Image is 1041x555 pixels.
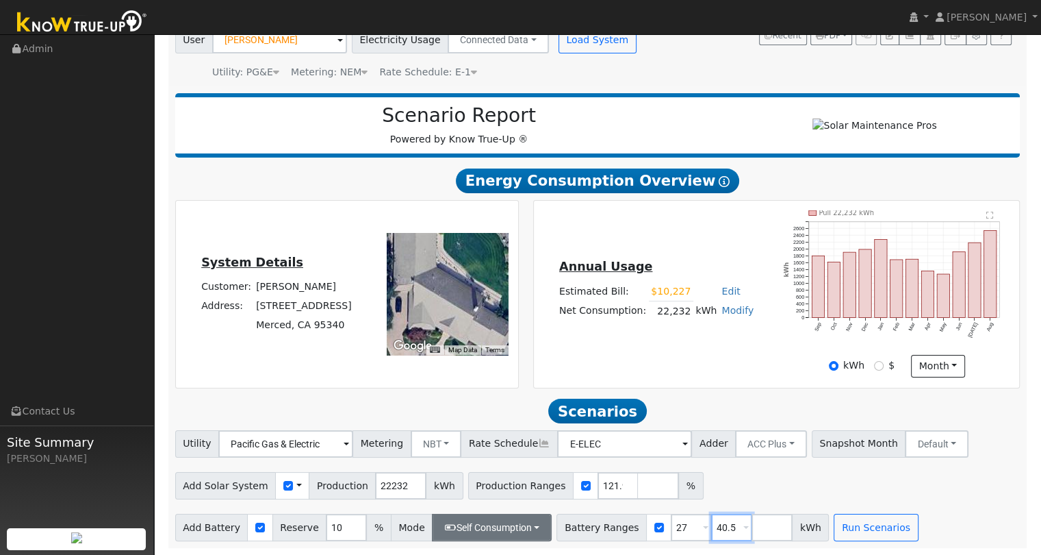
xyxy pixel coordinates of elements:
[843,358,864,373] label: kWh
[721,305,754,316] a: Modify
[366,514,391,541] span: %
[880,26,899,45] button: Edit User
[691,430,736,458] span: Adder
[254,297,355,316] td: [STREET_ADDRESS]
[212,26,347,53] input: Select a User
[448,26,549,53] button: Connected Data
[175,430,220,458] span: Utility
[830,321,838,331] text: Oct
[816,31,840,40] span: PDF
[812,430,906,458] span: Snapshot Month
[379,66,477,77] span: Alias: HE1
[921,271,934,318] rect: onclick=""
[678,472,703,500] span: %
[875,239,887,317] rect: onclick=""
[792,514,829,541] span: kWh
[559,260,652,273] u: Annual Usage
[390,337,435,355] a: Open this area in Google Maps (opens a new window)
[759,26,807,45] button: Recent
[796,308,804,314] text: 200
[793,260,804,266] text: 1600
[721,286,740,297] a: Edit
[719,176,730,187] i: Show Help
[920,26,941,45] button: Login As
[693,301,719,321] td: kWh
[812,256,824,318] rect: onclick=""
[557,430,692,458] input: Select a Rate Schedule
[390,337,435,355] img: Google
[967,321,979,338] text: [DATE]
[874,361,884,371] input: $
[793,232,804,238] text: 2400
[812,119,936,133] img: Solar Maintenance Pros
[352,26,448,53] span: Electricity Usage
[876,321,885,332] text: Jan
[813,321,823,332] text: Sep
[556,514,647,541] span: Battery Ranges
[923,321,932,332] text: Apr
[793,239,804,245] text: 2200
[944,26,966,45] button: Export Interval Data
[990,26,1012,45] a: Help Link
[793,253,804,259] text: 1800
[860,321,870,332] text: Dec
[309,472,376,500] span: Production
[986,321,995,332] text: Aug
[986,211,994,219] text: 
[984,230,997,317] rect: onclick=""
[906,259,918,317] rect: onclick=""
[430,345,439,355] button: Keyboard shortcuts
[827,262,840,318] rect: onclick=""
[937,274,949,318] rect: onclick=""
[810,26,852,45] button: PDF
[254,277,355,297] td: [PERSON_NAME]
[796,301,804,307] text: 400
[801,314,804,321] text: 0
[888,358,895,373] label: $
[461,430,558,458] span: Rate Schedule
[182,104,736,147] div: Powered by Know True-Up ®
[892,321,901,332] text: Feb
[456,169,739,193] span: Energy Consumption Overview
[953,251,965,317] rect: onclick=""
[954,321,963,332] text: Jun
[352,430,411,458] span: Metering
[796,294,804,300] text: 600
[793,225,804,232] text: 2600
[649,301,693,321] td: 22,232
[411,430,462,458] button: NBT
[556,301,648,321] td: Net Consumption:
[556,282,648,301] td: Estimated Bill:
[899,26,920,45] button: Multi-Series Graph
[175,514,248,541] span: Add Battery
[485,346,504,354] a: Terms (opens in new tab)
[448,345,477,355] button: Map Data
[468,472,574,500] span: Production Ranges
[796,287,804,293] text: 800
[793,280,804,286] text: 1000
[254,316,355,335] td: Merced, CA 95340
[793,273,804,280] text: 1200
[908,321,917,332] text: Mar
[845,321,854,332] text: Nov
[947,12,1027,23] span: [PERSON_NAME]
[189,104,729,127] h2: Scenario Report
[905,430,968,458] button: Default
[843,252,856,317] rect: onclick=""
[911,355,965,378] button: month
[201,256,303,269] u: System Details
[548,399,646,423] span: Scenarios
[212,65,279,79] div: Utility: PG&E
[272,514,327,541] span: Reserve
[966,26,987,45] button: Settings
[859,249,871,318] rect: onclick=""
[199,297,254,316] td: Address:
[938,321,948,333] text: May
[793,246,804,252] text: 2000
[829,361,838,371] input: kWh
[890,260,903,318] rect: onclick=""
[199,277,254,297] td: Customer:
[291,65,368,79] div: Metering: NEM
[968,243,981,317] rect: onclick=""
[735,430,807,458] button: ACC Plus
